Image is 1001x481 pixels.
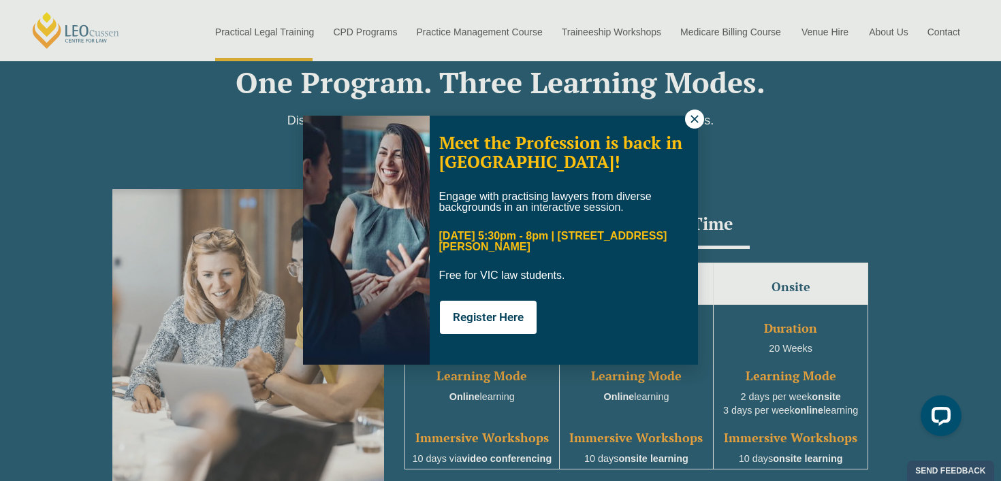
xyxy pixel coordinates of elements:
[439,190,652,213] span: Engage with practising lawyers from diverse backgrounds in an interactive session.
[439,269,565,281] span: Free for VIC law students.
[685,110,704,129] button: Close
[439,131,682,173] span: Meet the Profession is back in [GEOGRAPHIC_DATA]!
[440,301,537,334] button: Register Here
[439,230,667,252] span: [DATE] 5:30pm - 8pm | [STREET_ADDRESS][PERSON_NAME]
[303,116,430,365] img: Soph-popup.JPG
[910,390,967,447] iframe: LiveChat chat widget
